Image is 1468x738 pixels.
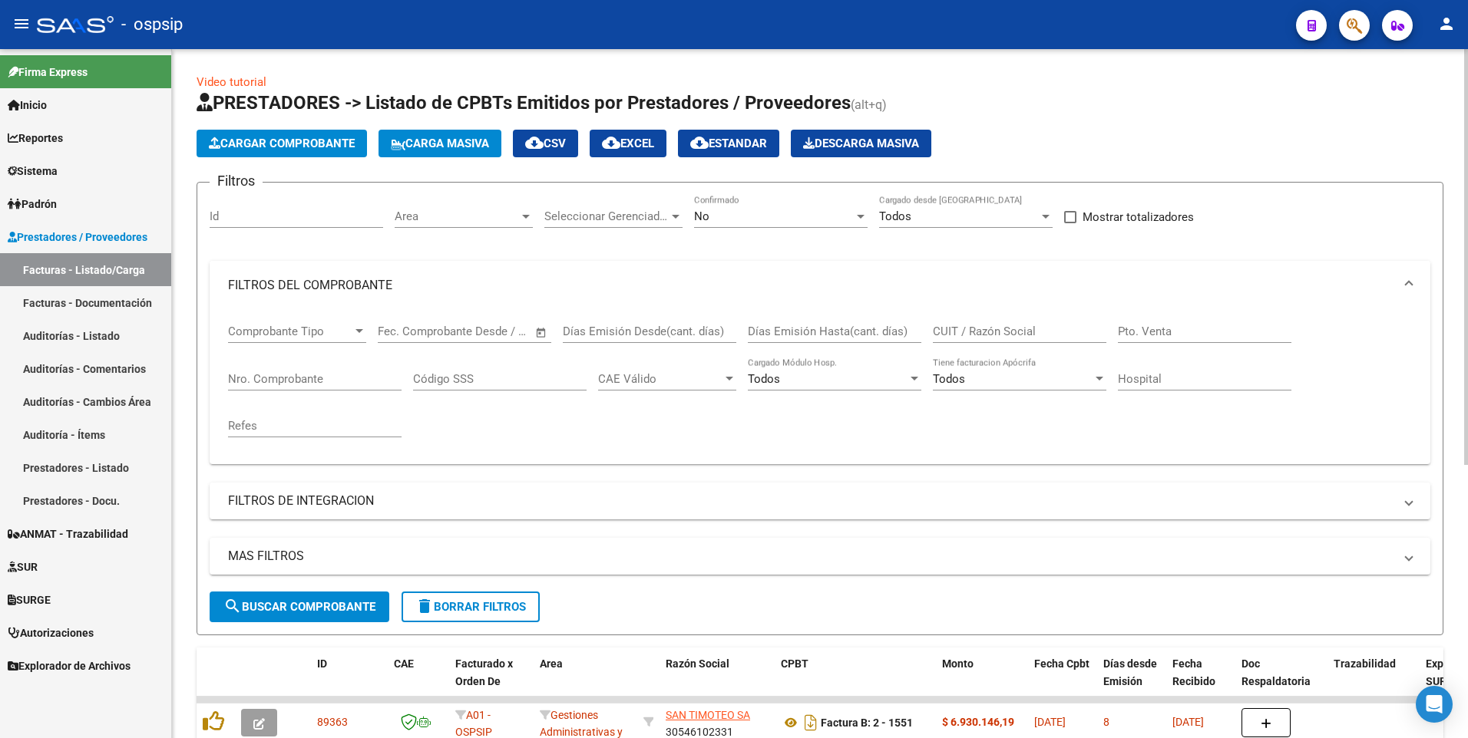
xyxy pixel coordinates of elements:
[8,196,57,213] span: Padrón
[311,647,388,715] datatable-header-cell: ID
[8,163,58,180] span: Sistema
[449,647,534,715] datatable-header-cell: Facturado x Orden De
[210,483,1430,519] mat-expansion-panel-header: FILTROS DE INTEGRACION
[379,130,501,157] button: Carga Masiva
[415,597,434,615] mat-icon: delete
[879,209,911,223] span: Todos
[533,324,550,341] button: Open calendar
[936,647,1028,715] datatable-header-cell: Monto
[590,130,666,157] button: EXCEL
[1327,647,1420,715] datatable-header-cell: Trazabilidad
[781,657,808,670] span: CPBT
[228,493,1394,509] mat-panel-title: FILTROS DE INTEGRACION
[1103,716,1109,728] span: 8
[8,558,38,575] span: SUR
[602,133,620,152] mat-icon: cloud_download
[821,717,913,729] strong: Factura B: 2 - 1551
[1235,647,1327,715] datatable-header-cell: Doc Respaldatoria
[228,548,1394,565] mat-panel-title: MAS FILTROS
[598,372,722,386] span: CAE Válido
[1334,657,1396,670] span: Trazabilidad
[666,657,729,670] span: Razón Social
[209,137,355,150] span: Cargar Comprobante
[317,716,348,728] span: 89363
[394,657,414,670] span: CAE
[678,130,779,157] button: Estandar
[801,710,821,735] i: Descargar documento
[1166,647,1235,715] datatable-header-cell: Fecha Recibido
[525,133,544,152] mat-icon: cloud_download
[803,137,919,150] span: Descarga Masiva
[8,591,51,608] span: SURGE
[8,624,94,641] span: Autorizaciones
[1034,657,1089,670] span: Fecha Cpbt
[223,600,375,614] span: Buscar Comprobante
[121,8,183,41] span: - ospsip
[942,657,974,670] span: Monto
[210,170,263,192] h3: Filtros
[8,64,88,81] span: Firma Express
[791,130,931,157] button: Descarga Masiva
[602,137,654,150] span: EXCEL
[402,591,540,622] button: Borrar Filtros
[1437,15,1456,33] mat-icon: person
[228,325,352,338] span: Comprobante Tipo
[775,647,936,715] datatable-header-cell: CPBT
[391,137,489,150] span: Carga Masiva
[210,310,1430,464] div: FILTROS DEL COMPROBANTE
[1103,657,1157,687] span: Días desde Emisión
[851,97,887,112] span: (alt+q)
[8,525,128,542] span: ANMAT - Trazabilidad
[8,97,47,114] span: Inicio
[694,209,709,223] span: No
[1097,647,1166,715] datatable-header-cell: Días desde Emisión
[791,130,931,157] app-download-masive: Descarga masiva de comprobantes (adjuntos)
[8,229,147,245] span: Prestadores / Proveedores
[415,600,526,614] span: Borrar Filtros
[1083,208,1194,226] span: Mostrar totalizadores
[454,325,528,338] input: Fecha fin
[666,709,750,721] span: SAN TIMOTEO SA
[525,137,566,150] span: CSV
[197,92,851,114] span: PRESTADORES -> Listado de CPBTs Emitidos por Prestadores / Proveedores
[1028,647,1097,715] datatable-header-cell: Fecha Cpbt
[660,647,775,715] datatable-header-cell: Razón Social
[8,130,63,147] span: Reportes
[544,209,669,223] span: Seleccionar Gerenciador
[8,657,131,674] span: Explorador de Archivos
[378,325,440,338] input: Fecha inicio
[12,15,31,33] mat-icon: menu
[455,657,513,687] span: Facturado x Orden De
[690,137,767,150] span: Estandar
[748,372,780,386] span: Todos
[942,716,1014,728] strong: $ 6.930.146,19
[1034,716,1066,728] span: [DATE]
[933,372,965,386] span: Todos
[223,597,242,615] mat-icon: search
[534,647,637,715] datatable-header-cell: Area
[1172,716,1204,728] span: [DATE]
[1416,686,1453,723] div: Open Intercom Messenger
[197,130,367,157] button: Cargar Comprobante
[210,591,389,622] button: Buscar Comprobante
[1172,657,1215,687] span: Fecha Recibido
[210,261,1430,310] mat-expansion-panel-header: FILTROS DEL COMPROBANTE
[1242,657,1311,687] span: Doc Respaldatoria
[228,277,1394,294] mat-panel-title: FILTROS DEL COMPROBANTE
[690,133,709,152] mat-icon: cloud_download
[317,657,327,670] span: ID
[513,130,578,157] button: CSV
[395,209,519,223] span: Area
[540,657,563,670] span: Area
[197,75,266,89] a: Video tutorial
[210,538,1430,575] mat-expansion-panel-header: MAS FILTROS
[388,647,449,715] datatable-header-cell: CAE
